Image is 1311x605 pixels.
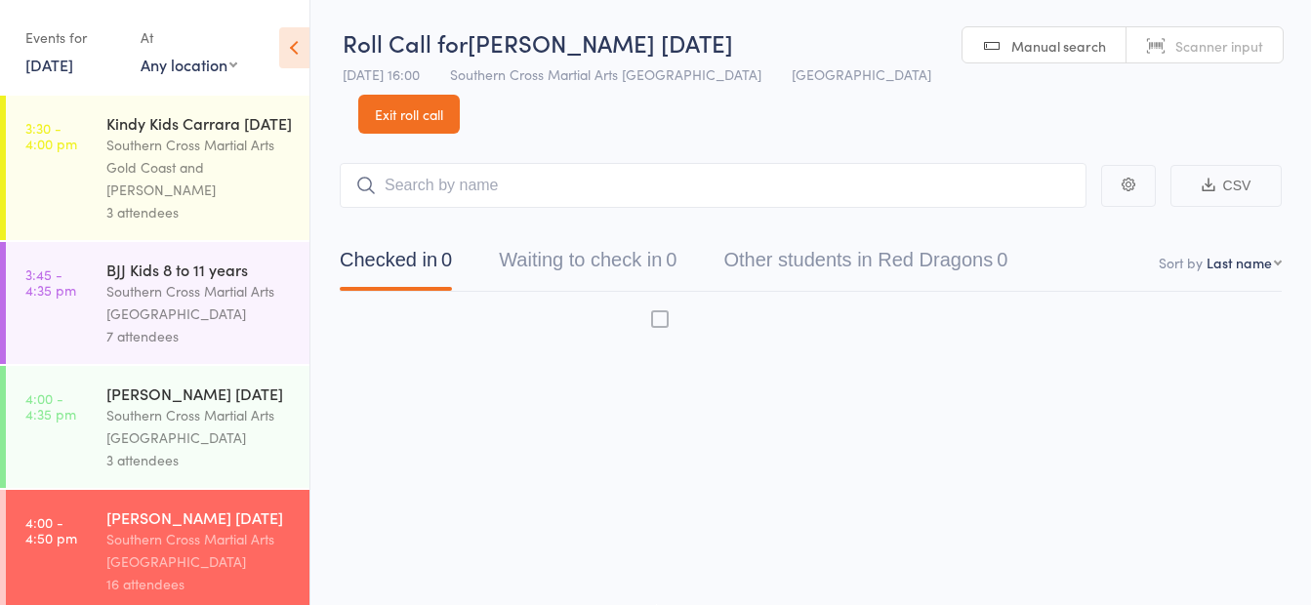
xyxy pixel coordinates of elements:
[106,112,293,134] div: Kindy Kids Carrara [DATE]
[340,163,1086,208] input: Search by name
[6,366,309,488] a: 4:00 -4:35 pm[PERSON_NAME] [DATE]Southern Cross Martial Arts [GEOGRAPHIC_DATA]3 attendees
[25,514,77,545] time: 4:00 - 4:50 pm
[450,64,761,84] span: Southern Cross Martial Arts [GEOGRAPHIC_DATA]
[468,26,733,59] span: [PERSON_NAME] [DATE]
[1175,36,1263,56] span: Scanner input
[25,54,73,75] a: [DATE]
[141,54,237,75] div: Any location
[141,21,237,54] div: At
[106,573,293,595] div: 16 attendees
[25,120,77,151] time: 3:30 - 4:00 pm
[1011,36,1106,56] span: Manual search
[25,390,76,422] time: 4:00 - 4:35 pm
[723,239,1007,291] button: Other students in Red Dragons0
[25,266,76,298] time: 3:45 - 4:35 pm
[6,96,309,240] a: 3:30 -4:00 pmKindy Kids Carrara [DATE]Southern Cross Martial Arts Gold Coast and [PERSON_NAME]3 a...
[106,506,293,528] div: [PERSON_NAME] [DATE]
[106,134,293,201] div: Southern Cross Martial Arts Gold Coast and [PERSON_NAME]
[6,242,309,364] a: 3:45 -4:35 pmBJJ Kids 8 to 11 yearsSouthern Cross Martial Arts [GEOGRAPHIC_DATA]7 attendees
[106,280,293,325] div: Southern Cross Martial Arts [GEOGRAPHIC_DATA]
[792,64,931,84] span: [GEOGRAPHIC_DATA]
[106,449,293,471] div: 3 attendees
[1159,253,1203,272] label: Sort by
[25,21,121,54] div: Events for
[358,95,460,134] a: Exit roll call
[499,239,676,291] button: Waiting to check in0
[340,239,452,291] button: Checked in0
[106,383,293,404] div: [PERSON_NAME] [DATE]
[106,201,293,223] div: 3 attendees
[1170,165,1282,207] button: CSV
[1207,253,1272,272] div: Last name
[343,64,420,84] span: [DATE] 16:00
[343,26,468,59] span: Roll Call for
[106,404,293,449] div: Southern Cross Martial Arts [GEOGRAPHIC_DATA]
[666,249,676,270] div: 0
[106,528,293,573] div: Southern Cross Martial Arts [GEOGRAPHIC_DATA]
[106,259,293,280] div: BJJ Kids 8 to 11 years
[997,249,1007,270] div: 0
[106,325,293,347] div: 7 attendees
[441,249,452,270] div: 0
